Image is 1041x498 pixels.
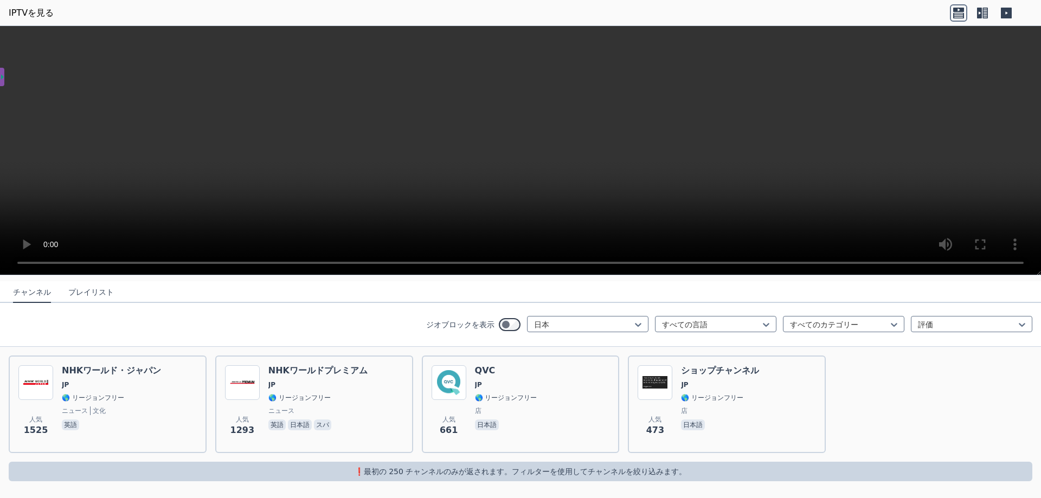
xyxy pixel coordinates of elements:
img: NHKワールド・ジャパン [18,365,53,400]
font: ニュース [62,407,88,415]
font: 人気 [442,416,455,423]
font: 日本語 [477,421,497,429]
font: ジオブロックを表示 [426,320,494,329]
font: JP [681,381,688,389]
font: 人気 [29,416,42,423]
a: IPTVを見る [9,7,54,20]
font: ショップチャンネル [681,365,759,376]
font: 人気 [648,416,661,423]
font: 日本語 [290,421,310,429]
font: 店 [475,407,481,415]
font: JP [475,381,482,389]
button: チャンネル [13,282,51,303]
font: ニュース [268,407,294,415]
font: 🌎 リージョンフリー [475,394,537,402]
font: 🌎 リージョンフリー [62,394,124,402]
font: 人気 [236,416,249,423]
img: NHKワールドプレミアム [225,365,260,400]
font: QVC [475,365,496,376]
font: 店 [681,407,687,415]
font: JP [268,381,275,389]
font: 英語 [271,421,284,429]
font: NHKワールド・ジャパン [62,365,161,376]
font: IPTVを見る [9,8,54,18]
font: ❗️最初の 250 チャンネルのみが返されます。フィルターを使用してチャンネルを絞り込みます。 [355,467,687,476]
font: 🌎 リージョンフリー [681,394,743,402]
img: ショップチャンネル [638,365,672,400]
img: QVC [432,365,466,400]
font: プレイリスト [68,288,114,296]
font: 日本語 [683,421,703,429]
font: JP [62,381,69,389]
font: 1293 [230,425,255,435]
font: 661 [440,425,458,435]
font: チャンネル [13,288,51,296]
font: スパ [316,421,329,429]
font: 1525 [24,425,48,435]
button: プレイリスト [68,282,114,303]
font: 文化 [93,407,106,415]
font: 🌎 リージョンフリー [268,394,331,402]
font: 473 [646,425,664,435]
font: NHKワールドプレミアム [268,365,368,376]
font: 英語 [64,421,77,429]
